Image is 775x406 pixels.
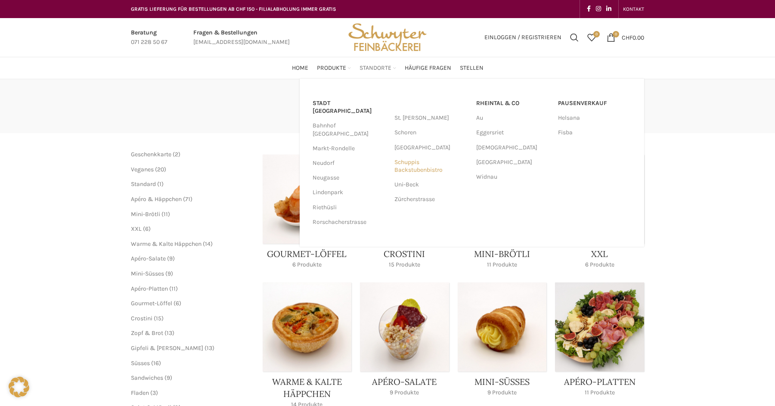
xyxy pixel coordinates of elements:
[619,0,648,18] div: Secondary navigation
[622,34,644,41] bdi: 0.00
[394,155,468,177] a: Schuppis Backstubenbistro
[131,374,163,381] a: Sandwiches
[263,155,352,274] a: Product category gourmet-loeffel
[394,192,468,207] a: Zürcherstrasse
[345,18,430,57] img: Bäckerei Schwyter
[394,177,468,192] a: Uni-Beck
[476,96,549,111] a: RHEINTAL & CO
[394,125,468,140] a: Schoren
[313,200,386,215] a: Riethüsli
[583,29,600,46] a: 0
[131,255,166,262] a: Apéro-Salate
[127,59,648,77] div: Main navigation
[484,34,561,40] span: Einloggen / Registrieren
[313,215,386,229] a: Rorschacherstrasse
[558,111,631,125] a: Helsana
[131,180,156,188] a: Standard
[604,3,614,15] a: Linkedin social link
[164,211,168,218] span: 11
[460,59,484,77] a: Stellen
[131,329,163,337] a: Zopf & Brot
[555,282,644,402] a: Product category apero-platten
[360,282,449,402] a: Product category apero-salate
[558,125,631,140] a: Fisba
[476,140,549,155] a: [DEMOGRAPHIC_DATA]
[313,96,386,118] a: Stadt [GEOGRAPHIC_DATA]
[602,29,648,46] a: 0 CHF0.00
[460,64,484,72] span: Stellen
[360,59,396,77] a: Standorte
[131,28,167,47] a: Infobox link
[292,64,308,72] span: Home
[476,125,549,140] a: Eggersriet
[131,240,201,248] a: Warme & Kalte Häppchen
[313,185,386,200] a: Lindenpark
[292,59,308,77] a: Home
[169,255,173,262] span: 9
[131,6,336,12] span: GRATIS LIEFERUNG FÜR BESTELLUNGEN AB CHF 150 - FILIALABHOLUNG IMMER GRATIS
[131,270,164,277] a: Mini-Süsses
[317,59,351,77] a: Produkte
[131,211,160,218] a: Mini-Brötli
[458,282,547,402] a: Product category mini-suesses
[313,170,386,185] a: Neugasse
[476,170,549,184] a: Widnau
[167,374,170,381] span: 9
[131,195,182,203] a: Apéro & Häppchen
[152,389,156,397] span: 3
[405,59,451,77] a: Häufige Fragen
[623,6,644,12] span: KONTAKT
[185,195,190,203] span: 71
[313,156,386,170] a: Neudorf
[360,64,391,72] span: Standorte
[131,225,142,232] a: XXL
[131,300,172,307] a: Gourmet-Löffel
[476,155,549,170] a: [GEOGRAPHIC_DATA]
[405,64,451,72] span: Häufige Fragen
[205,240,211,248] span: 14
[175,151,178,158] span: 2
[476,111,549,125] a: Au
[566,29,583,46] div: Suchen
[167,329,172,337] span: 13
[131,360,150,367] a: Süsses
[313,118,386,141] a: Bahnhof [GEOGRAPHIC_DATA]
[623,0,644,18] a: KONTAKT
[131,285,168,292] a: Apéro-Platten
[558,96,631,111] a: Pausenverkauf
[153,360,159,367] span: 16
[131,151,171,158] span: Geschenkkarte
[207,344,212,352] span: 13
[159,180,161,188] span: 1
[394,111,468,125] a: St. [PERSON_NAME]
[131,344,203,352] a: Gipfeli & [PERSON_NAME]
[345,33,430,40] a: Site logo
[176,300,179,307] span: 6
[171,285,176,292] span: 11
[131,389,149,397] a: Fladen
[131,315,152,322] a: Crostini
[156,315,161,322] span: 15
[145,225,149,232] span: 6
[193,28,290,47] a: Infobox link
[593,31,600,37] span: 0
[131,166,154,173] a: Veganes
[583,29,600,46] div: Meine Wunschliste
[593,3,604,15] a: Instagram social link
[317,64,346,72] span: Produkte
